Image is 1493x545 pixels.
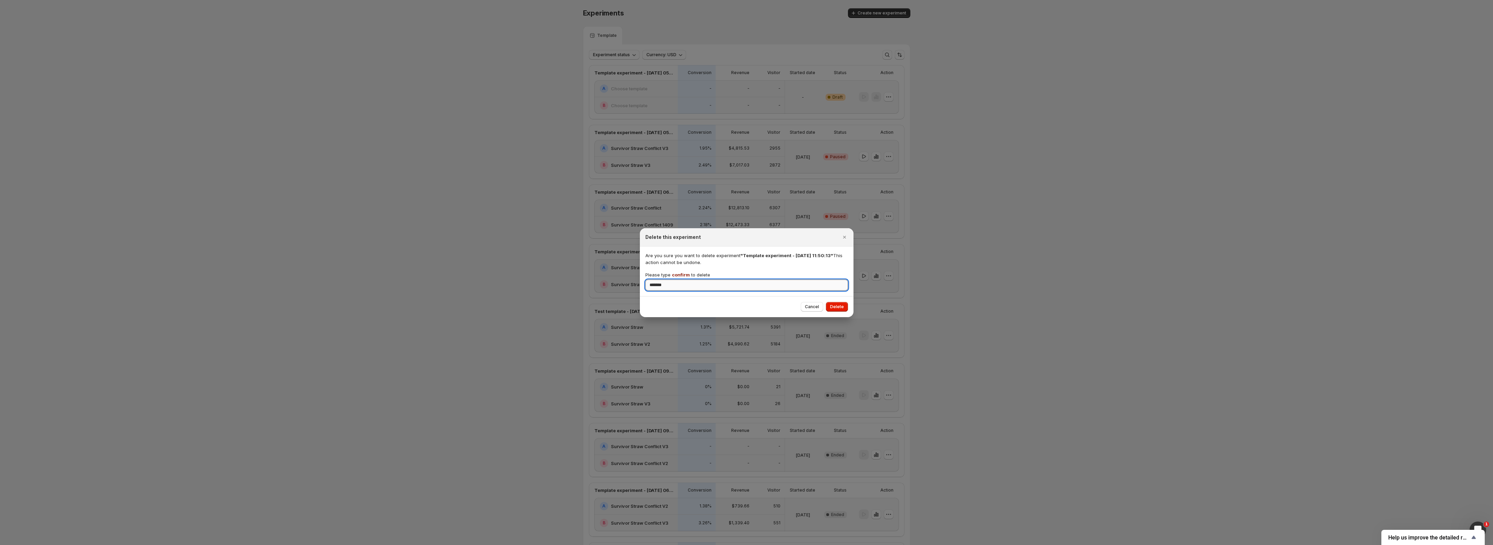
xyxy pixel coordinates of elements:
[645,234,701,241] h2: Delete this experiment
[645,271,710,278] p: Please type to delete
[740,253,833,258] span: "Template experiment - [DATE] 11:50:13"
[1484,522,1489,527] span: 1
[826,302,848,312] button: Delete
[1388,533,1478,542] button: Show survey - Help us improve the detailed report for A/B campaigns
[645,252,848,266] p: Are you sure you want to delete experiment This action cannot be undone.
[1470,522,1486,538] iframe: Intercom live chat
[830,304,844,310] span: Delete
[1388,534,1470,541] span: Help us improve the detailed report for A/B campaigns
[840,232,849,242] button: Close
[672,272,690,277] span: confirm
[805,304,819,310] span: Cancel
[801,302,823,312] button: Cancel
